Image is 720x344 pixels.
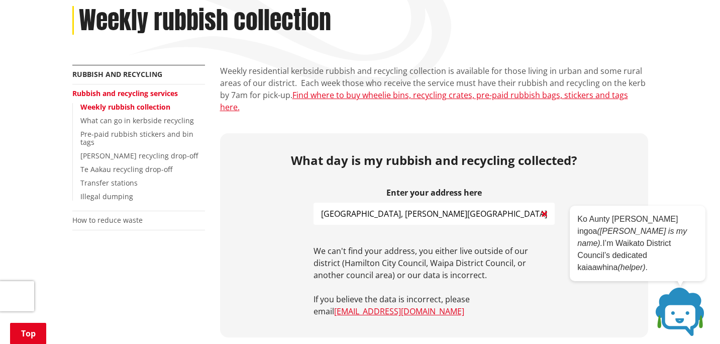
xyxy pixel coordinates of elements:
[80,129,193,147] a: Pre-paid rubbish stickers and bin tags
[314,203,555,225] input: e.g. Duke Street NGARUAWAHIA
[220,90,628,113] a: Find where to buy wheelie bins, recycling crates, pre-paid rubbish bags, stickers and tags here.
[80,151,198,160] a: [PERSON_NAME] recycling drop-off
[577,213,698,274] p: Ko Aunty [PERSON_NAME] ingoa I’m Waikato District Council’s dedicated kaiaawhina .
[314,188,555,198] label: Enter your address here
[72,69,162,79] a: Rubbish and recycling
[334,306,464,317] a: [EMAIL_ADDRESS][DOMAIN_NAME]
[72,215,143,225] a: How to reduce waste
[228,153,641,168] h2: What day is my rubbish and recycling collected?
[577,227,687,247] em: ([PERSON_NAME] is my name).
[10,323,46,344] a: Top
[314,245,555,281] p: We can't find your address, you either live outside of our district (Hamilton City Council, Waipa...
[314,293,555,317] p: If you believe the data is incorrect, please email
[80,102,170,112] a: Weekly rubbish collection
[72,89,178,98] a: Rubbish and recycling services
[80,164,172,174] a: Te Aakau recycling drop-off
[618,263,645,272] em: (helper)
[80,116,194,125] a: What can go in kerbside recycling
[79,6,331,35] h1: Weekly rubbish collection
[80,178,138,188] a: Transfer stations
[220,65,648,113] p: Weekly residential kerbside rubbish and recycling collection is available for those living in urb...
[80,192,133,201] a: Illegal dumping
